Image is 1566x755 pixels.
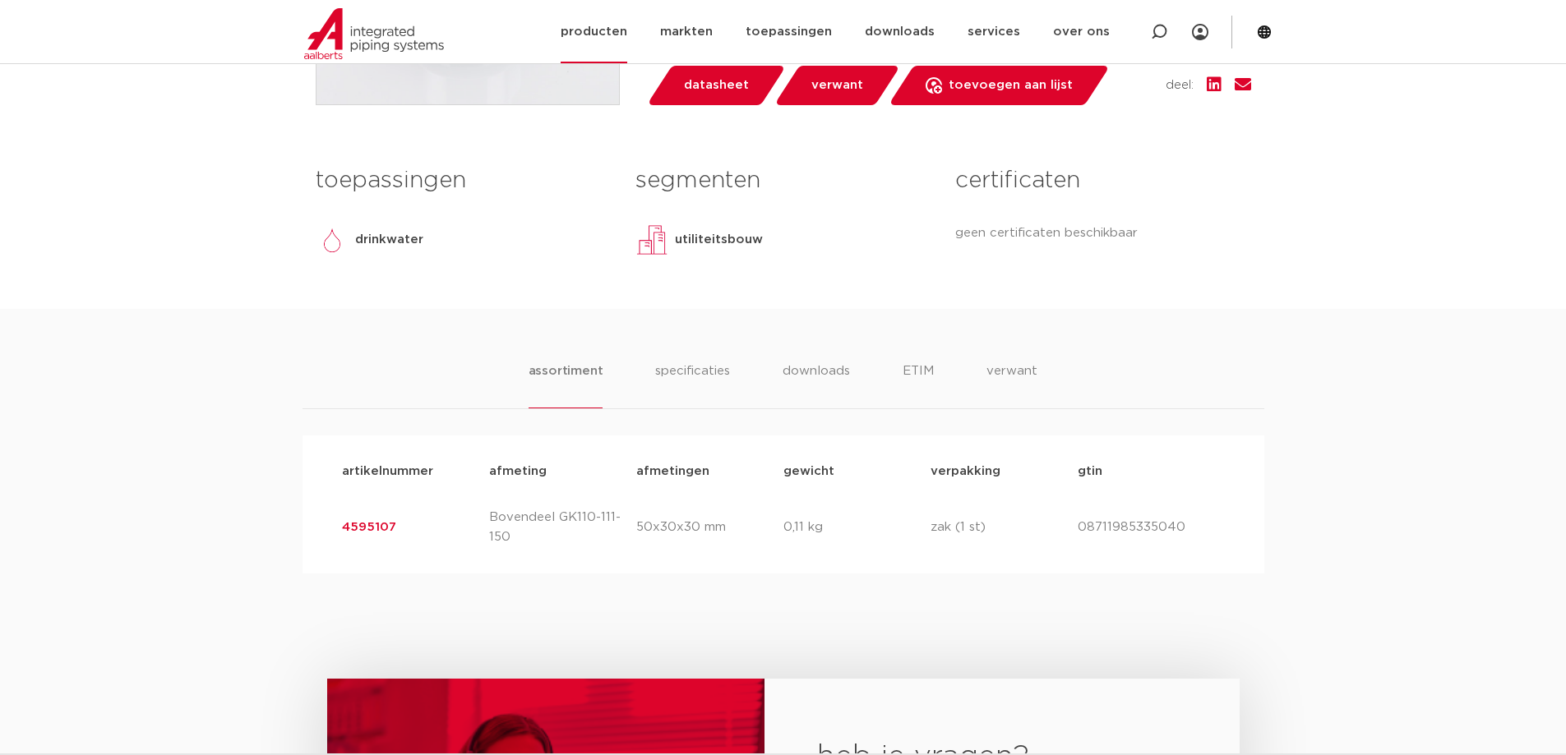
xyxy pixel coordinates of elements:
h3: toepassingen [316,164,611,197]
a: verwant [774,66,900,105]
span: datasheet [684,72,749,99]
p: Bovendeel GK110-111-150 [489,508,636,547]
p: drinkwater [355,230,423,250]
p: artikelnummer [342,462,489,481]
p: 0,11 kg [783,518,931,537]
a: 4595107 [342,521,396,533]
h3: certificaten [955,164,1250,197]
p: gtin [1078,462,1225,481]
span: toevoegen aan lijst [949,72,1073,99]
img: utiliteitsbouw [635,223,668,256]
span: deel: [1166,76,1194,95]
p: zak (1 st) [931,518,1078,537]
p: 08711985335040 [1078,518,1225,537]
p: gewicht [783,462,931,481]
p: 50x30x30 mm [636,518,783,537]
h3: segmenten [635,164,931,197]
p: utiliteitsbouw [675,230,763,250]
p: verpakking [931,462,1078,481]
li: downloads [783,361,850,408]
li: verwant [986,361,1037,408]
span: verwant [811,72,863,99]
img: drinkwater [316,223,349,256]
p: geen certificaten beschikbaar [955,223,1250,243]
li: specificaties [655,361,730,408]
p: afmeting [489,462,636,481]
a: datasheet [646,66,786,105]
li: ETIM [903,361,934,408]
li: assortiment [529,361,603,408]
p: afmetingen [636,462,783,481]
